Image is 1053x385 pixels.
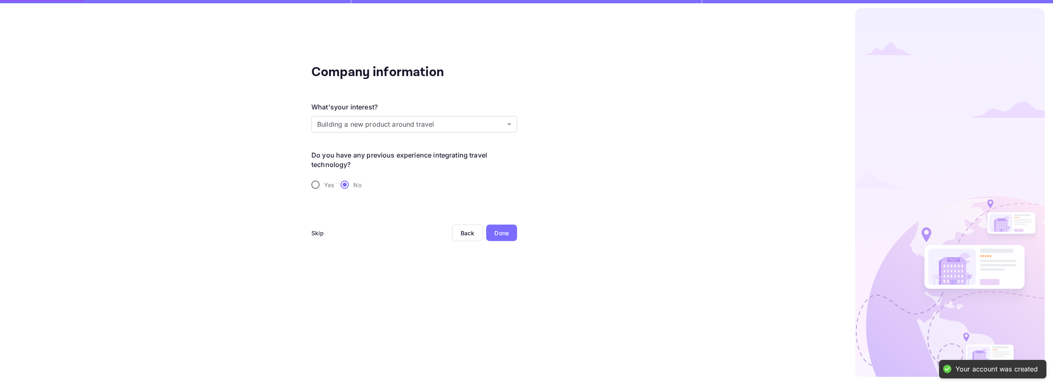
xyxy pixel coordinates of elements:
[311,176,517,193] div: travel-experience
[311,63,476,82] div: Company information
[494,229,509,237] div: Done
[311,229,324,237] div: Skip
[461,230,475,237] div: Back
[324,181,334,189] span: Yes
[311,151,517,169] legend: Do you have any previous experience integrating travel technology?
[311,116,517,132] div: Without label
[855,8,1045,377] img: logo
[311,102,378,112] div: What's your interest?
[353,181,361,189] span: No
[956,365,1038,373] div: Your account was created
